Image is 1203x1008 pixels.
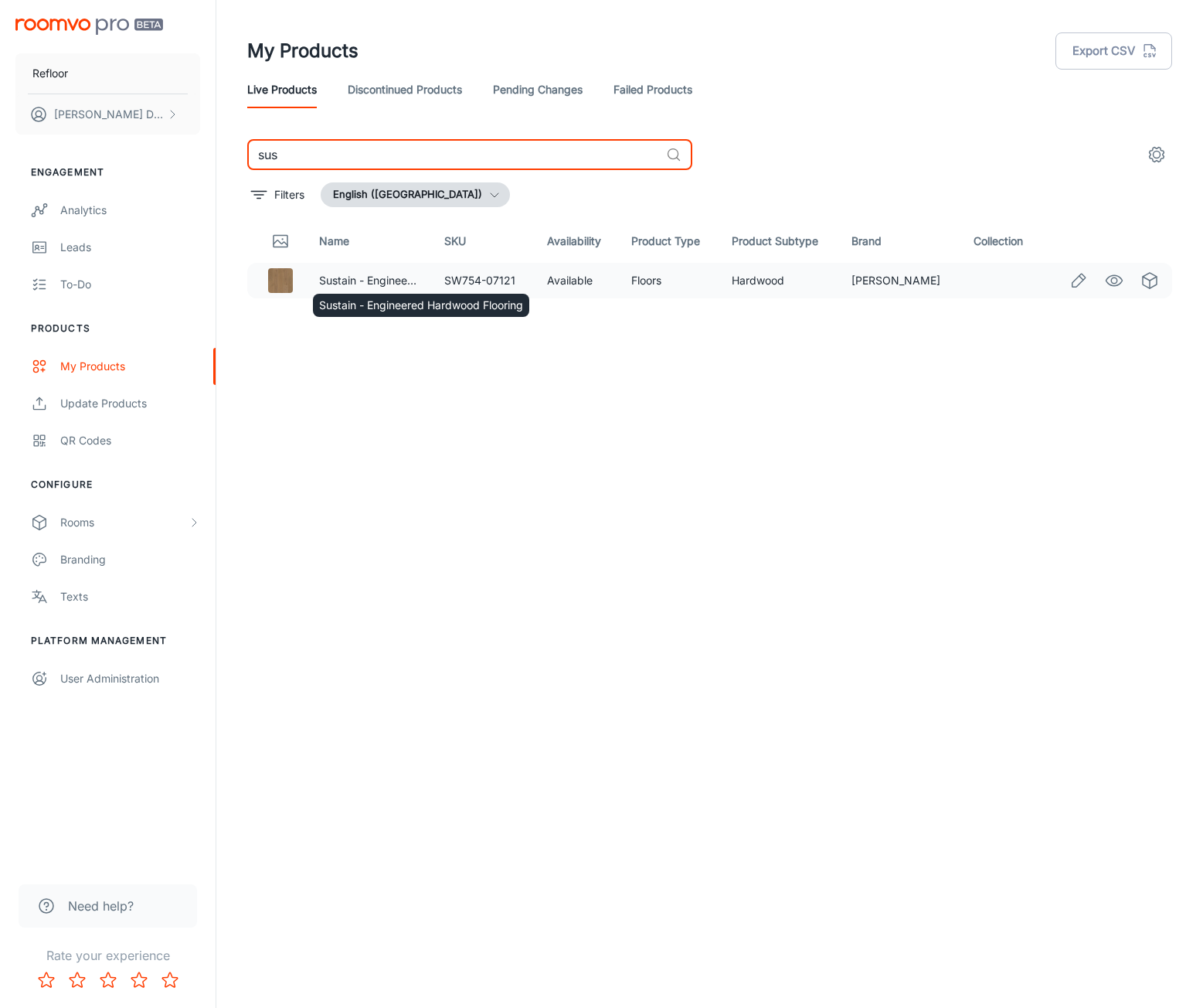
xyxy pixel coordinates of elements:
a: See in Visualizer [1101,267,1127,294]
p: Sustain - Engineered Hardwood Flooring [319,297,523,314]
div: Texts [60,588,200,605]
th: Product Type [619,220,719,263]
th: Brand [839,220,961,263]
p: Rate your experience [12,946,203,965]
button: Rate 5 star [155,965,185,996]
p: Refloor [32,65,68,82]
td: Available [535,263,620,298]
div: QR Codes [60,432,200,449]
button: Rate 3 star [93,965,124,996]
button: Rate 2 star [62,965,93,996]
th: Availability [535,220,620,263]
td: SW754-07121 [432,263,535,298]
td: Hardwood [719,263,839,298]
div: Leads [60,239,200,256]
a: Pending Changes [493,71,583,108]
svg: Thumbnail [271,232,290,250]
img: Roomvo PRO Beta [15,19,163,35]
td: Floors [619,263,719,298]
a: Failed Products [613,71,692,108]
a: Discontinued Products [348,71,462,108]
h1: My Products [247,37,359,65]
th: Collection [961,220,1048,263]
button: Rate 1 star [31,965,62,996]
span: Need help? [68,897,134,915]
a: See in Virtual Samples [1137,267,1163,294]
div: Rooms [60,514,188,531]
div: To-do [60,276,200,293]
input: Search [247,139,660,170]
div: Analytics [60,202,200,219]
a: Sustain - Engineered Hardwood Flooring [319,274,523,287]
p: Filters [274,186,304,203]
div: My Products [60,358,200,375]
button: settings [1141,139,1172,170]
th: Name [307,220,431,263]
td: [PERSON_NAME] [839,263,961,298]
button: Rate 4 star [124,965,155,996]
button: Export CSV [1055,32,1172,70]
button: filter [247,182,308,207]
th: SKU [432,220,535,263]
button: Refloor [15,53,200,94]
button: English ([GEOGRAPHIC_DATA]) [321,182,510,207]
a: Edit [1065,267,1092,294]
button: [PERSON_NAME] Dail [15,94,200,135]
div: Update Products [60,395,200,412]
div: Branding [60,551,200,568]
a: Live Products [247,71,317,108]
th: Product Subtype [719,220,839,263]
p: [PERSON_NAME] Dail [54,106,163,123]
div: User Administration [60,670,200,687]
